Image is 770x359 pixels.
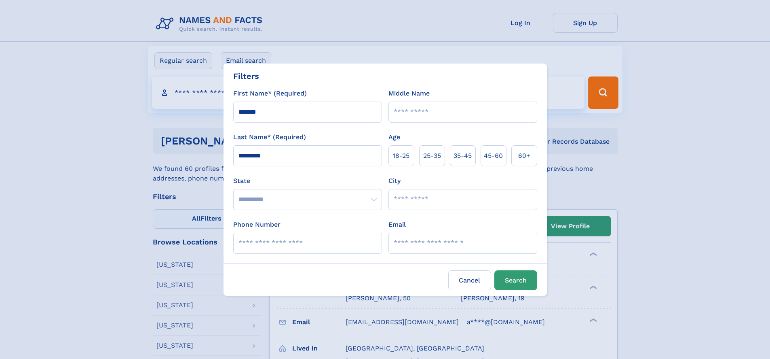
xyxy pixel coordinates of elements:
span: 35‑45 [454,151,472,161]
span: 18‑25 [393,151,409,161]
span: 45‑60 [484,151,503,161]
label: State [233,176,382,186]
label: Age [388,132,400,142]
label: City [388,176,401,186]
label: Last Name* (Required) [233,132,306,142]
label: Cancel [448,270,491,290]
span: 60+ [518,151,530,161]
div: Filters [233,70,259,82]
label: Email [388,220,406,229]
button: Search [494,270,537,290]
span: 25‑35 [423,151,441,161]
label: Phone Number [233,220,281,229]
label: First Name* (Required) [233,89,307,98]
label: Middle Name [388,89,430,98]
